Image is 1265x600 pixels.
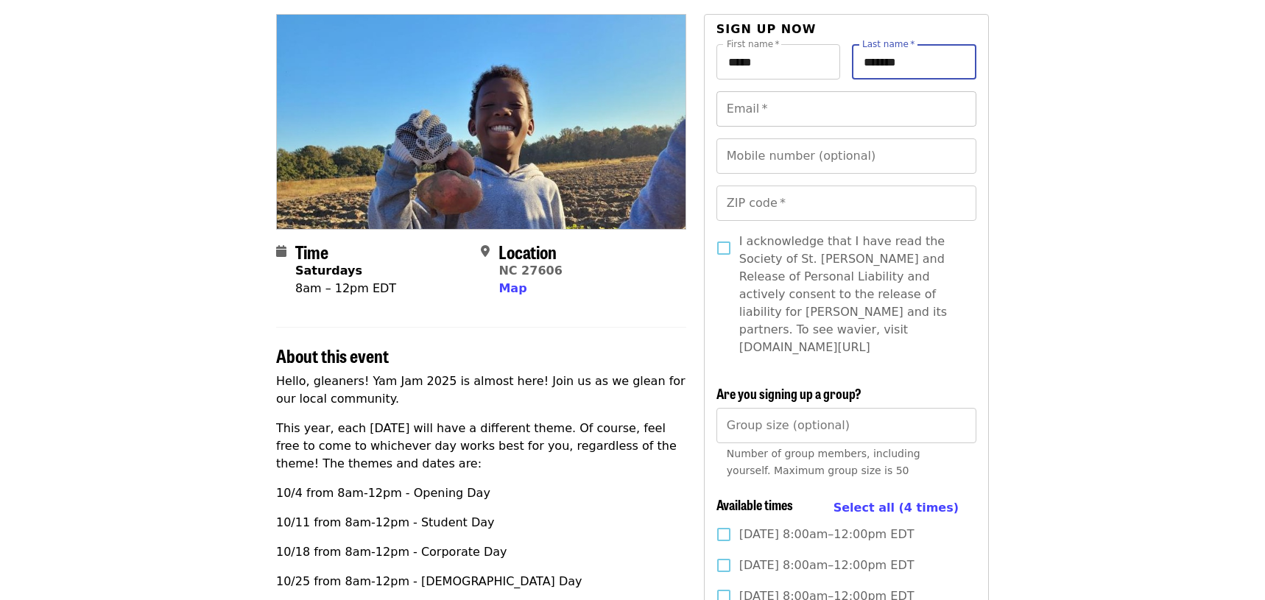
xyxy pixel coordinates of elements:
input: First name [716,44,841,80]
span: Available times [716,495,793,514]
input: Last name [852,44,976,80]
input: [object Object] [716,408,976,443]
span: Select all (4 times) [834,501,959,515]
span: [DATE] 8:00am–12:00pm EDT [739,526,915,543]
input: Mobile number (optional) [716,138,976,174]
span: Location [498,239,557,264]
p: Hello, gleaners! Yam Jam 2025 is almost here! Join us as we glean for our local community. [276,373,686,408]
span: Are you signing up a group? [716,384,861,403]
button: Map [498,280,526,297]
span: Map [498,281,526,295]
input: Email [716,91,976,127]
div: 8am – 12pm EDT [295,280,396,297]
p: 10/4 from 8am-12pm - Opening Day [276,484,686,502]
input: ZIP code [716,186,976,221]
i: map-marker-alt icon [481,244,490,258]
span: Time [295,239,328,264]
span: About this event [276,342,389,368]
i: calendar icon [276,244,286,258]
p: 10/11 from 8am-12pm - Student Day [276,514,686,532]
span: I acknowledge that I have read the Society of St. [PERSON_NAME] and Release of Personal Liability... [739,233,965,356]
a: NC 27606 [498,264,562,278]
span: Sign up now [716,22,817,36]
img: Yam Jam 2025! organized by Society of St. Andrew [277,15,686,228]
span: [DATE] 8:00am–12:00pm EDT [739,557,915,574]
p: 10/18 from 8am-12pm - Corporate Day [276,543,686,561]
label: Last name [862,40,915,49]
p: This year, each [DATE] will have a different theme. Of course, feel free to come to whichever day... [276,420,686,473]
label: First name [727,40,780,49]
p: 10/25 from 8am-12pm - [DEMOGRAPHIC_DATA] Day [276,573,686,590]
span: Number of group members, including yourself. Maximum group size is 50 [727,448,920,476]
button: Select all (4 times) [834,497,959,519]
strong: Saturdays [295,264,362,278]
